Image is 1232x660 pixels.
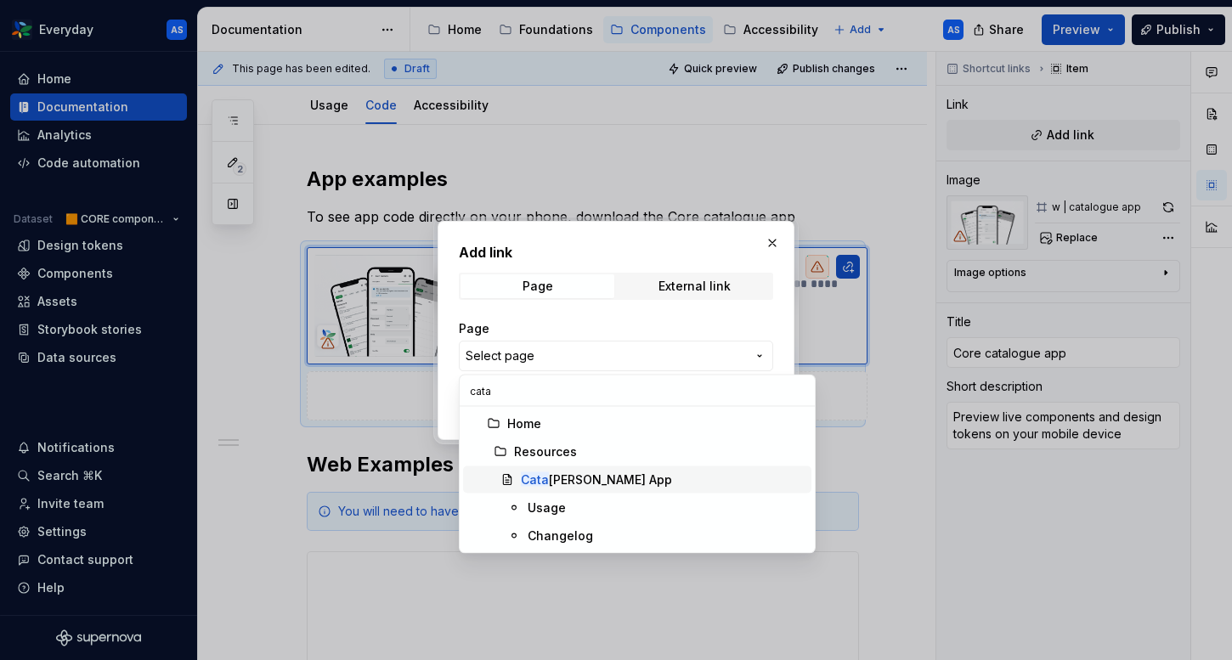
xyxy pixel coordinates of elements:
mark: Cata [521,472,549,487]
div: Usage [528,499,566,516]
div: Search in pages... [460,407,815,553]
div: [PERSON_NAME] App [521,471,672,488]
div: Changelog [528,527,593,544]
div: Resources [514,443,577,460]
div: Home [507,415,541,432]
input: Search in pages... [460,375,815,406]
